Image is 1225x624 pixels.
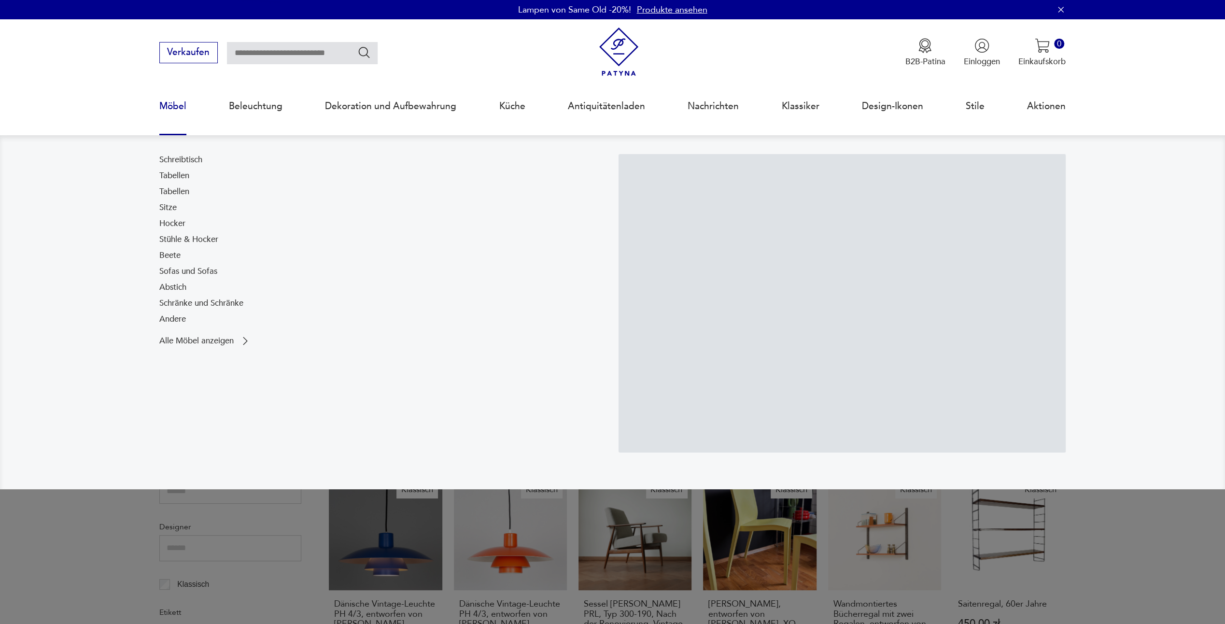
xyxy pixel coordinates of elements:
p: B2B-Patina [905,56,945,67]
img: Medaillen-Symbol [917,38,932,53]
p: Lampen von Same Old -20%! [518,4,631,16]
a: Stile [966,84,985,128]
a: Design-Ikonen [862,84,923,128]
a: Sitze [159,202,177,213]
img: Benutzer-Symbol [974,38,989,53]
p: Einloggen [964,56,1000,67]
button: Verkaufen [159,42,218,63]
a: Tabellen [159,170,189,182]
a: Stühle & Hocker [159,234,218,245]
button: 0Einkaufskorb [1018,38,1066,67]
button: B2B-Patina [905,38,945,67]
a: Andere [159,313,186,325]
a: Nachrichten [688,84,739,128]
button: Suchen [357,45,371,59]
a: Küche [499,84,525,128]
a: Aktionen [1027,84,1066,128]
a: Dekoration und Aufbewahrung [325,84,456,128]
a: Verkaufen [159,49,218,57]
p: Alle Möbel anzeigen [159,337,234,345]
a: Tabellen [159,186,189,198]
a: Alle Möbel anzeigen [159,335,251,347]
a: Beete [159,250,181,261]
a: Klassiker [781,84,819,128]
p: Einkaufskorb [1018,56,1066,67]
img: Warenkorb-Symbol [1035,38,1050,53]
a: Produkte ansehen [637,4,707,16]
a: Möbel [159,84,186,128]
a: Schränke und Schränke [159,298,243,309]
a: Beleuchtung [229,84,282,128]
a: Abstich [159,282,186,293]
a: Antiquitätenladen [568,84,645,128]
div: 0 [1054,39,1064,49]
button: Einloggen [964,38,1000,67]
img: Patina - ein Geschäft mit Vintage-Möbeln und Dekorationen [594,28,643,76]
a: Sofas und Sofas [159,266,217,277]
a: Schreibtisch [159,154,202,166]
a: Hocker [159,218,185,229]
a: Medaillen-SymbolB2B-Patina [905,38,945,67]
